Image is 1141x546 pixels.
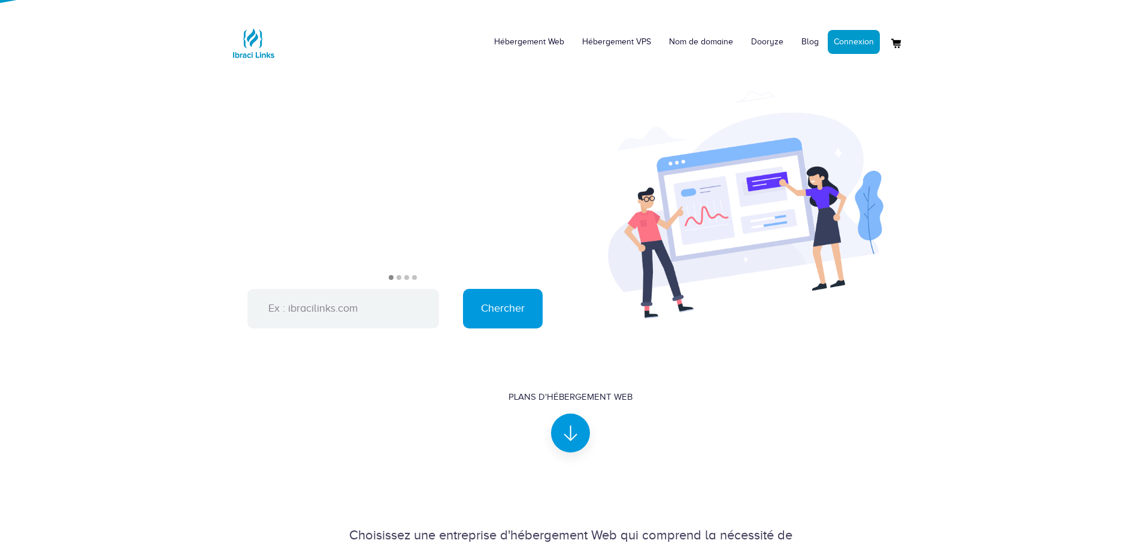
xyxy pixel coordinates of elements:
a: Hébergement Web [485,24,573,60]
a: Logo Ibraci Links [229,9,277,67]
a: Blog [792,24,828,60]
img: Logo Ibraci Links [229,19,277,67]
div: Plans d'hébergement Web [509,391,632,403]
a: Nom de domaine [660,24,742,60]
input: Ex : ibracilinks.com [247,289,439,328]
a: Connexion [828,30,880,54]
input: Chercher [463,289,543,328]
a: Plans d'hébergement Web [509,391,632,442]
a: Hébergement VPS [573,24,660,60]
a: Dooryze [742,24,792,60]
